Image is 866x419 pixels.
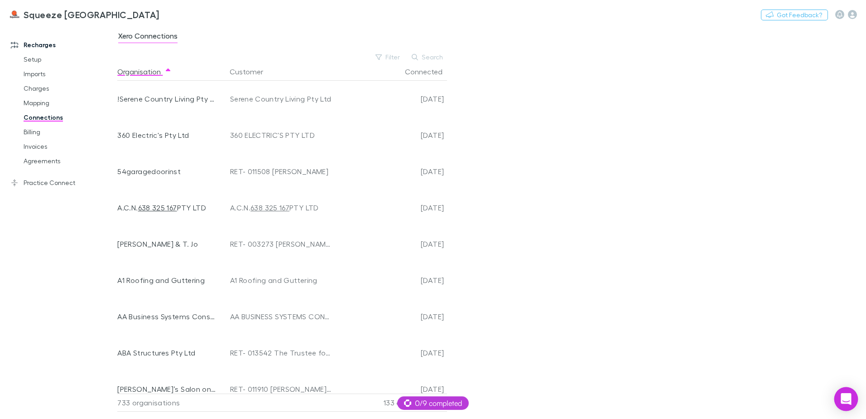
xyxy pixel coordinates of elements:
[335,153,444,190] div: [DATE]
[138,203,177,212] tcxspan: Call 638 325 167 via 3CX
[117,153,217,190] div: 54garagedoorinst
[335,335,444,371] div: [DATE]
[117,190,217,226] div: A.C.N. PTY LTD
[335,226,444,262] div: [DATE]
[9,9,20,20] img: Squeeze North Sydney's Logo
[117,298,217,335] div: AA Business Systems Consulting Services Pty Ltd (Yoda Consulting)
[405,63,453,81] button: Connected
[118,31,178,43] span: Xero Connections
[117,81,217,117] div: !Serene Country Living Pty Ltd - Xero
[230,226,332,262] div: RET- 003273 [PERSON_NAME] & T. Jo
[335,190,444,226] div: [DATE]
[14,52,122,67] a: Setup
[14,110,122,125] a: Connections
[335,371,444,407] div: [DATE]
[407,52,448,63] button: Search
[230,190,332,226] div: A.C.N. PTY LTD
[335,117,444,153] div: [DATE]
[834,387,858,411] div: Open Intercom Messenger
[230,117,332,153] div: 360 ELECTRIC'S PTY LTD
[117,335,217,371] div: ABA Structures Pty Ltd
[371,52,405,63] button: Filter
[4,4,165,25] a: Squeeze [GEOGRAPHIC_DATA]
[335,262,444,298] div: [DATE]
[117,371,217,407] div: [PERSON_NAME]’s Salon on Main
[2,38,122,52] a: Recharges
[335,81,444,117] div: [DATE]
[335,394,443,412] div: 133 connections
[14,67,122,81] a: Imports
[117,394,226,412] div: 733 organisations
[117,262,217,298] div: A1 Roofing and Guttering
[230,153,332,190] div: RET- 011508 [PERSON_NAME]
[117,226,217,262] div: [PERSON_NAME] & T. Jo
[250,203,289,212] tcxspan: Call 638 325 167 via 3CX
[14,125,122,139] a: Billing
[230,81,332,117] div: Serene Country Living Pty Ltd
[14,96,122,110] a: Mapping
[230,262,332,298] div: A1 Roofing and Guttering
[335,298,444,335] div: [DATE]
[14,139,122,154] a: Invoices
[230,335,332,371] div: RET- 013542 The Trustee for [PERSON_NAME] FAMILY TRUST
[14,154,122,168] a: Agreements
[24,9,159,20] h3: Squeeze [GEOGRAPHIC_DATA]
[230,63,274,81] button: Customer
[117,63,172,81] button: Organisation
[2,175,122,190] a: Practice Connect
[230,371,332,407] div: RET- 011910 [PERSON_NAME], [PERSON_NAME]
[14,81,122,96] a: Charges
[230,298,332,335] div: AA BUSINESS SYSTEMS CONSULTING SERVICES PTY. LTD.
[117,117,217,153] div: 360 Electric's Pty Ltd
[761,10,828,20] button: Got Feedback?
